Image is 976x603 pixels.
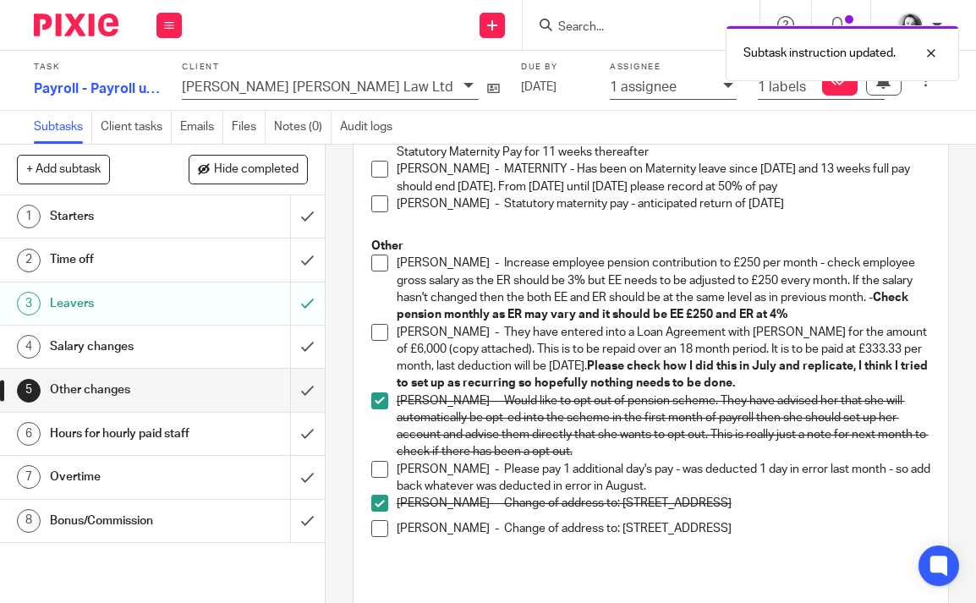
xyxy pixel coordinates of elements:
label: Client [182,62,500,73]
a: Notes (0) [274,111,332,144]
button: Hide completed [189,155,308,184]
img: T1JH8BBNX-UMG48CW64-d2649b4fbe26-512.png [896,12,924,39]
p: 1 assignee [610,79,677,95]
span: Hide completed [214,163,299,177]
a: Subtasks [34,111,92,144]
p: [PERSON_NAME] - Increase employee pension contribution to £250 per month - check employee gross s... [397,255,930,323]
h1: Hours for hourly paid staff [50,421,199,447]
div: 3 [17,292,41,315]
div: 4 [17,335,41,359]
p: [PERSON_NAME] [PERSON_NAME] Law Ltd [182,79,453,95]
strong: Please check how I did this in July and replicate, I think I tried to set up as recurring so hope... [397,360,930,389]
label: Task [34,62,161,73]
h1: Starters [50,204,199,229]
a: Emails [180,111,223,144]
div: 6 [17,422,41,446]
div: 5 [17,379,41,403]
p: [PERSON_NAME] - Would like to opt out of pension scheme. They have advised her that she will auto... [397,392,930,461]
h1: Leavers [50,291,199,316]
p: [PERSON_NAME] - Please pay 1 additional day's pay - was deducted 1 day in error last month - so a... [397,461,930,496]
p: [PERSON_NAME] - Statutory maternity pay - anticipated return of [DATE] [397,195,930,212]
a: Client tasks [101,111,172,144]
div: 8 [17,509,41,533]
p: [PERSON_NAME] - Change of address to: [STREET_ADDRESS] [397,495,930,512]
h1: Bonus/Commission [50,508,199,534]
a: Files [232,111,266,144]
div: 1 [17,205,41,228]
h1: Overtime [50,464,199,490]
div: 2 [17,249,41,272]
p: [PERSON_NAME] - MATERNITY - Has been on Maternity leave since [DATE] and 13 weeks full pay should... [397,161,930,195]
h1: Salary changes [50,334,199,359]
p: Subtask instruction updated. [743,45,896,62]
p: [PERSON_NAME] - Change of address to: [STREET_ADDRESS] [397,520,930,537]
h1: Time off [50,247,199,272]
p: [PERSON_NAME] - They have entered into a Loan Agreement with [PERSON_NAME] for the amount of £6,0... [397,324,930,392]
a: Audit logs [340,111,401,144]
img: Pixie [34,14,118,36]
strong: Other [371,240,403,252]
span: [DATE] [521,81,557,93]
div: 7 [17,465,41,489]
h1: Other changes [50,377,199,403]
button: + Add subtask [17,155,110,184]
